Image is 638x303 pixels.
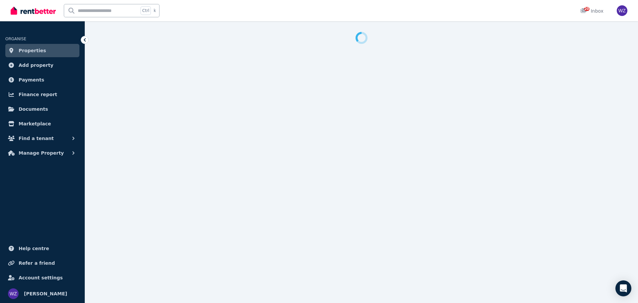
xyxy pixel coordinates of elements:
span: Manage Property [19,149,64,157]
a: Payments [5,73,79,86]
a: Finance report [5,88,79,101]
span: Marketplace [19,120,51,128]
img: Wei Zhang [617,5,627,16]
span: ORGANISE [5,37,26,41]
button: Find a tenant [5,132,79,145]
div: Open Intercom Messenger [615,280,631,296]
a: Account settings [5,271,79,284]
span: Add property [19,61,53,69]
div: Inbox [580,8,603,14]
span: Account settings [19,274,63,282]
span: [PERSON_NAME] [24,290,67,298]
a: Documents [5,102,79,116]
span: Documents [19,105,48,113]
img: RentBetter [11,6,56,16]
span: k [154,8,156,13]
span: Find a tenant [19,134,54,142]
span: Ctrl [141,6,151,15]
span: Refer a friend [19,259,55,267]
a: Marketplace [5,117,79,130]
span: Help centre [19,244,49,252]
a: Properties [5,44,79,57]
a: Refer a friend [5,256,79,270]
button: Manage Property [5,146,79,160]
img: Wei Zhang [8,288,19,299]
span: 20 [584,7,589,11]
a: Add property [5,59,79,72]
span: Properties [19,47,46,55]
span: Finance report [19,90,57,98]
a: Help centre [5,242,79,255]
span: Payments [19,76,44,84]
